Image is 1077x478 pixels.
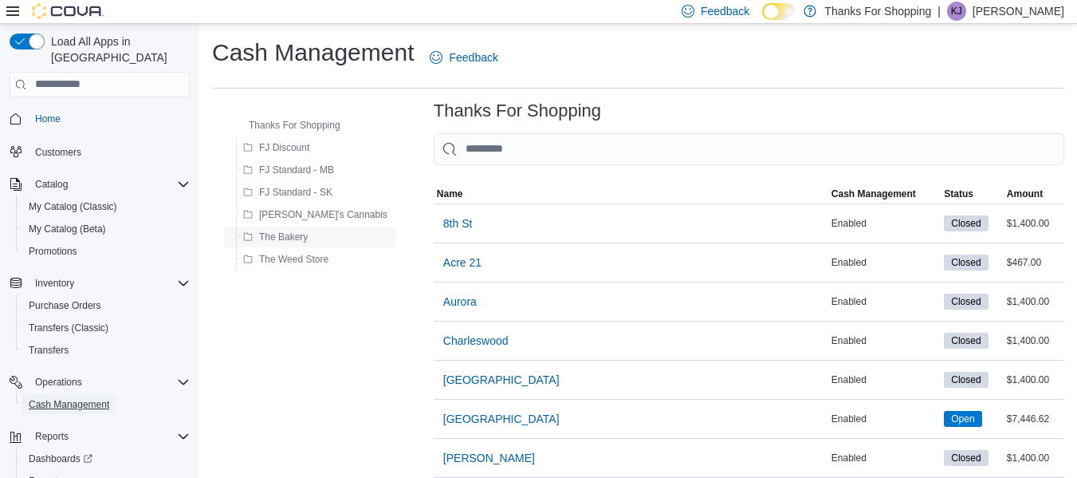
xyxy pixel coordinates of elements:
span: KJ [951,2,962,21]
div: Enabled [828,292,941,311]
span: Closed [951,216,981,231]
button: Operations [29,373,88,392]
span: Transfers [22,341,190,360]
span: Promotions [29,245,77,258]
a: Transfers (Classic) [22,318,115,338]
button: Name [434,184,828,203]
span: 8th St [443,215,473,231]
button: Inventory [29,274,81,293]
div: $1,400.00 [1004,292,1064,311]
button: The Weed Store [237,250,335,269]
div: Enabled [828,253,941,272]
button: [PERSON_NAME]'s Cannabis [237,205,394,224]
span: Thanks For Shopping [249,119,340,132]
button: My Catalog (Beta) [16,218,196,240]
a: Home [29,109,67,128]
span: Dark Mode [762,20,763,21]
button: Purchase Orders [16,294,196,317]
button: Catalog [3,173,196,196]
button: [PERSON_NAME] [437,442,541,474]
button: Status [941,184,1004,203]
span: Transfers [29,344,69,357]
button: My Catalog (Classic) [16,196,196,218]
span: Customers [35,146,81,159]
span: Catalog [35,178,68,191]
a: Feedback [423,41,504,73]
button: Acre 21 [437,247,488,279]
span: Closed [944,255,988,271]
span: Amount [1007,188,1043,200]
p: Thanks For Shopping [824,2,931,21]
button: Aurora [437,286,483,318]
span: Closed [951,334,981,348]
span: Closed [944,294,988,310]
span: Open [951,412,974,426]
button: Promotions [16,240,196,263]
span: Reports [35,430,69,443]
span: My Catalog (Beta) [29,223,106,235]
span: Closed [951,451,981,465]
span: Status [944,188,973,200]
span: Feedback [449,49,497,65]
span: Closed [944,333,988,349]
span: Load All Apps in [GEOGRAPHIC_DATA] [45,34,190,65]
button: FJ Discount [237,138,316,157]
span: Inventory [35,277,74,290]
a: Cash Management [22,395,116,414]
span: Reports [29,427,190,446]
p: | [937,2,941,21]
input: Dark Mode [762,3,796,20]
img: Cova [32,3,104,19]
span: Operations [29,373,190,392]
button: Reports [3,425,196,448]
button: Cash Management [16,393,196,416]
span: My Catalog (Classic) [22,197,190,216]
a: Customers [29,143,88,162]
span: The Weed Store [259,253,328,266]
button: Thanks For Shopping [226,116,347,135]
span: Closed [951,294,981,309]
span: Dashboards [29,452,92,465]
span: Catalog [29,175,190,194]
a: Dashboards [22,449,99,468]
div: $1,400.00 [1004,448,1064,468]
button: 8th St [437,207,479,239]
a: Dashboards [16,448,196,470]
span: Acre 21 [443,255,482,271]
span: Closed [951,373,981,387]
span: Transfers (Classic) [22,318,190,338]
span: Purchase Orders [22,296,190,315]
button: Customers [3,140,196,163]
span: Inventory [29,274,190,293]
span: Feedback [701,3,749,19]
button: Inventory [3,272,196,294]
span: The Bakery [259,231,308,243]
button: Operations [3,371,196,393]
span: Closed [944,450,988,466]
div: Enabled [828,409,941,429]
span: Cash Management [831,188,916,200]
span: Closed [944,372,988,388]
button: Reports [29,427,75,446]
div: $7,446.62 [1004,409,1064,429]
a: Transfers [22,341,75,360]
span: Dashboards [22,449,190,468]
div: Enabled [828,214,941,233]
span: Closed [951,255,981,270]
button: Transfers [16,339,196,361]
button: The Bakery [237,227,314,247]
span: FJ Discount [259,141,309,154]
div: $1,400.00 [1004,331,1064,350]
span: [PERSON_NAME] [443,450,535,466]
div: Enabled [828,331,941,350]
span: FJ Standard - MB [259,164,334,176]
button: Transfers (Classic) [16,317,196,339]
span: My Catalog (Beta) [22,219,190,239]
a: Promotions [22,242,84,261]
a: Purchase Orders [22,296,108,315]
h3: Thanks For Shopping [434,101,601,120]
span: My Catalog (Classic) [29,200,117,213]
button: FJ Standard - MB [237,160,340,180]
button: Charleswood [437,325,515,357]
span: Home [29,109,190,128]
